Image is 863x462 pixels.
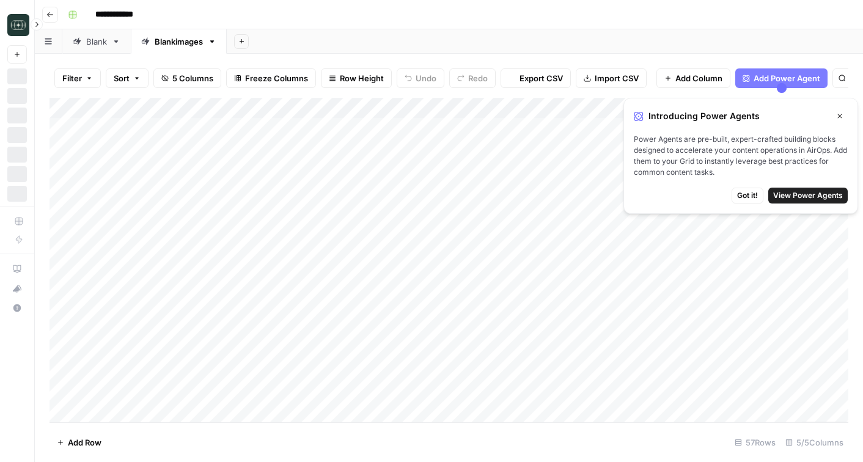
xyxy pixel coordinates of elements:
[449,68,496,88] button: Redo
[634,134,848,178] span: Power Agents are pre-built, expert-crafted building blocks designed to accelerate your content op...
[730,433,780,452] div: 57 Rows
[634,108,848,124] div: Introducing Power Agents
[155,35,203,48] div: Blankimages
[68,436,101,449] span: Add Row
[773,190,843,201] span: View Power Agents
[501,68,571,88] button: Export CSV
[7,10,27,40] button: Workspace: Catalyst
[54,68,101,88] button: Filter
[416,72,436,84] span: Undo
[245,72,308,84] span: Freeze Columns
[754,72,820,84] span: Add Power Agent
[153,68,221,88] button: 5 Columns
[768,188,848,204] button: View Power Agents
[62,72,82,84] span: Filter
[226,68,316,88] button: Freeze Columns
[656,68,730,88] button: Add Column
[50,433,109,452] button: Add Row
[86,35,107,48] div: Blank
[106,68,149,88] button: Sort
[675,72,722,84] span: Add Column
[7,14,29,36] img: Catalyst Logo
[8,279,26,298] div: What's new?
[576,68,647,88] button: Import CSV
[595,72,639,84] span: Import CSV
[62,29,131,54] a: Blank
[397,68,444,88] button: Undo
[7,298,27,318] button: Help + Support
[468,72,488,84] span: Redo
[7,279,27,298] button: What's new?
[131,29,227,54] a: Blankimages
[780,433,848,452] div: 5/5 Columns
[321,68,392,88] button: Row Height
[737,190,758,201] span: Got it!
[114,72,130,84] span: Sort
[520,72,563,84] span: Export CSV
[172,72,213,84] span: 5 Columns
[735,68,828,88] button: Add Power Agent
[732,188,763,204] button: Got it!
[340,72,384,84] span: Row Height
[7,259,27,279] a: AirOps Academy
